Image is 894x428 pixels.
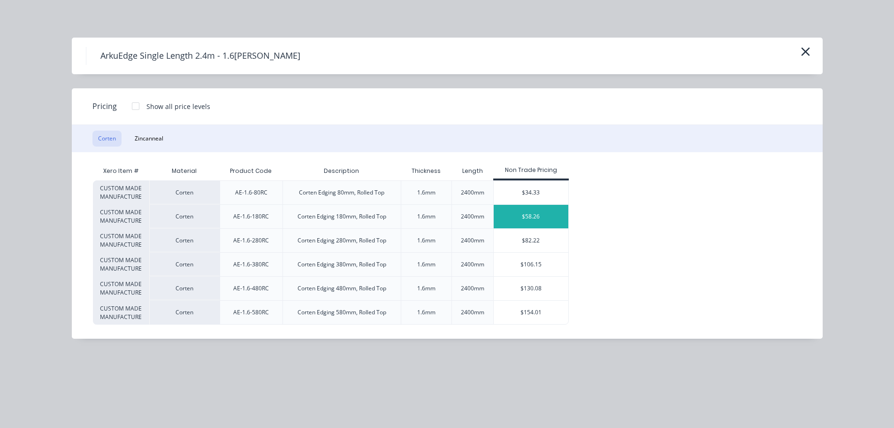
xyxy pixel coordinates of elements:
[93,276,149,300] div: CUSTOM MADE MANUFACTURE
[93,180,149,204] div: CUSTOM MADE MANUFACTURE
[298,260,386,269] div: Corten Edging 380mm, Rolled Top
[417,236,436,245] div: 1.6mm
[149,180,220,204] div: Corten
[233,212,269,221] div: AE-1.6-180RC
[235,188,267,197] div: AE-1.6-80RC
[149,228,220,252] div: Corten
[417,284,436,293] div: 1.6mm
[316,159,367,183] div: Description
[149,204,220,228] div: Corten
[93,252,149,276] div: CUSTOM MADE MANUFACTURE
[129,131,169,147] button: Zincanneal
[417,308,436,317] div: 1.6mm
[92,131,122,147] button: Corten
[149,276,220,300] div: Corten
[93,162,149,180] div: Xero Item #
[92,101,117,112] span: Pricing
[149,252,220,276] div: Corten
[93,300,149,325] div: CUSTOM MADE MANUFACTURE
[298,308,386,317] div: Corten Edging 580mm, Rolled Top
[461,284,484,293] div: 2400mm
[149,300,220,325] div: Corten
[417,260,436,269] div: 1.6mm
[494,181,568,204] div: $34.33
[298,236,386,245] div: Corten Edging 280mm, Rolled Top
[461,188,484,197] div: 2400mm
[298,212,386,221] div: Corten Edging 180mm, Rolled Top
[417,212,436,221] div: 1.6mm
[93,204,149,228] div: CUSTOM MADE MANUFACTURE
[146,101,210,111] div: Show all price levels
[233,236,269,245] div: AE-1.6-280RC
[299,188,384,197] div: Corten Edging 80mm, Rolled Top
[461,236,484,245] div: 2400mm
[494,205,568,228] div: $58.26
[233,260,269,269] div: AE-1.6-380RC
[494,277,568,300] div: $130.08
[494,229,568,252] div: $82.22
[461,308,484,317] div: 2400mm
[86,47,314,65] h4: ArkuEdge Single Length 2.4m - 1.6[PERSON_NAME]
[404,159,448,183] div: Thickness
[417,188,436,197] div: 1.6mm
[455,159,490,183] div: Length
[494,253,568,276] div: $106.15
[233,308,269,317] div: AE-1.6-580RC
[149,162,220,180] div: Material
[494,301,568,324] div: $154.01
[461,260,484,269] div: 2400mm
[461,212,484,221] div: 2400mm
[222,159,279,183] div: Product Code
[93,228,149,252] div: CUSTOM MADE MANUFACTURE
[298,284,386,293] div: Corten Edging 480mm, Rolled Top
[493,166,569,174] div: Non Trade Pricing
[233,284,269,293] div: AE-1.6-480RC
